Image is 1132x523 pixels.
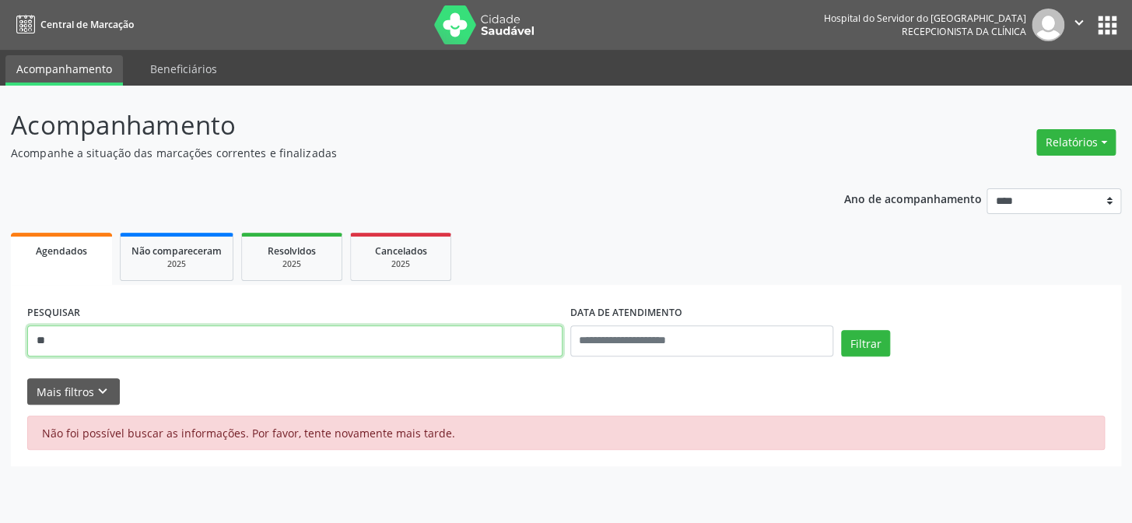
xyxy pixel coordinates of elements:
span: Central de Marcação [40,18,134,31]
div: 2025 [253,258,331,270]
span: Cancelados [375,244,427,258]
button: apps [1094,12,1121,39]
a: Beneficiários [139,55,228,82]
span: Não compareceram [131,244,222,258]
button:  [1064,9,1094,41]
label: PESQUISAR [27,301,80,325]
a: Acompanhamento [5,55,123,86]
button: Relatórios [1036,129,1116,156]
i: keyboard_arrow_down [94,383,111,400]
button: Mais filtroskeyboard_arrow_down [27,378,120,405]
div: Não foi possível buscar as informações. Por favor, tente novamente mais tarde. [27,416,1105,450]
i:  [1071,14,1088,31]
div: Hospital do Servidor do [GEOGRAPHIC_DATA] [824,12,1026,25]
img: img [1032,9,1064,41]
a: Central de Marcação [11,12,134,37]
label: DATA DE ATENDIMENTO [570,301,682,325]
p: Acompanhamento [11,106,788,145]
span: Resolvidos [268,244,316,258]
button: Filtrar [841,330,890,356]
span: Recepcionista da clínica [902,25,1026,38]
div: 2025 [362,258,440,270]
p: Ano de acompanhamento [843,188,981,208]
span: Agendados [36,244,87,258]
p: Acompanhe a situação das marcações correntes e finalizadas [11,145,788,161]
div: 2025 [131,258,222,270]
